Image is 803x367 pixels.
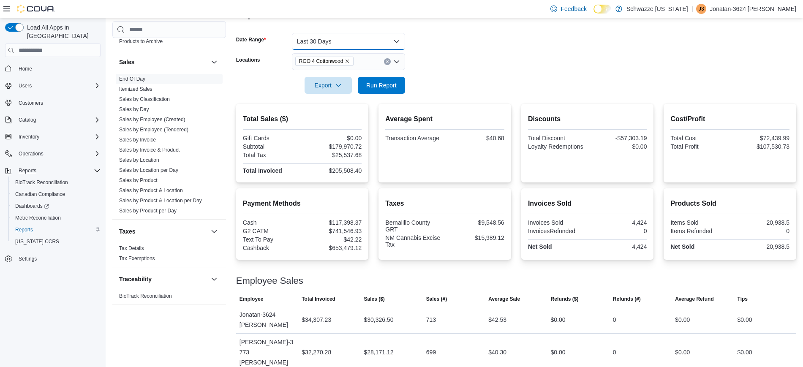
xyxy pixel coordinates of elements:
button: Operations [15,149,47,159]
span: Settings [15,253,101,264]
a: Settings [15,254,40,264]
span: Run Report [366,81,397,90]
span: Settings [19,256,37,262]
button: Catalog [2,114,104,126]
button: Taxes [209,226,219,237]
label: Date Range [236,36,266,43]
button: Export [305,77,352,94]
span: Dashboards [15,203,49,209]
a: [US_STATE] CCRS [12,237,63,247]
div: NM Cannabis Excise Tax [385,234,443,248]
span: Export [310,77,347,94]
div: $0.00 [304,135,362,141]
span: Load All Apps in [GEOGRAPHIC_DATA] [24,23,101,40]
span: Sales by Product per Day [119,207,177,214]
div: Bernalillo County GRT [385,219,443,233]
a: Sales by Location [119,157,159,163]
strong: Total Invoiced [243,167,282,174]
button: Sales [209,57,219,67]
span: Sales by Invoice [119,136,156,143]
div: Text To Pay [243,236,301,243]
a: Metrc Reconciliation [12,213,64,223]
a: Sales by Employee (Created) [119,117,185,122]
a: BioTrack Reconciliation [119,293,172,299]
a: Sales by Product & Location per Day [119,198,202,204]
button: Reports [2,165,104,177]
div: $42.22 [304,236,362,243]
span: Inventory [19,133,39,140]
div: 0 [732,228,789,234]
button: Operations [2,148,104,160]
button: Run Report [358,77,405,94]
button: Remove RGO 4 Cottonwood from selection in this group [345,59,350,64]
div: $0.00 [551,315,566,325]
span: Feedback [561,5,586,13]
span: Metrc Reconciliation [12,213,101,223]
span: Sales ($) [364,296,384,302]
div: Gift Cards [243,135,301,141]
span: J3 [699,4,704,14]
div: Total Profit [670,143,728,150]
span: Sales by Classification [119,96,170,103]
span: Sales (#) [426,296,447,302]
strong: Net Sold [670,243,694,250]
p: | [691,4,693,14]
div: Items Refunded [670,228,728,234]
button: Reports [15,166,40,176]
span: [US_STATE] CCRS [15,238,59,245]
span: Itemized Sales [119,86,152,92]
a: Sales by Product & Location [119,188,183,193]
a: Customers [15,98,46,108]
span: BioTrack Reconciliation [12,177,101,188]
div: 20,938.5 [732,243,789,250]
span: Sales by Location per Day [119,167,178,174]
div: Subtotal [243,143,301,150]
div: Total Discount [528,135,586,141]
button: Traceability [209,274,219,284]
span: Sales by Employee (Tendered) [119,126,188,133]
div: Taxes [112,243,226,267]
div: Products [112,26,226,50]
div: Cash [243,219,301,226]
h2: Total Sales ($) [243,114,362,124]
span: Average Refund [675,296,714,302]
span: Metrc Reconciliation [15,215,61,221]
div: G2 CATM [243,228,301,234]
a: Feedback [547,0,590,17]
span: Refunds ($) [551,296,579,302]
a: Tax Exemptions [119,256,155,261]
button: Users [2,80,104,92]
div: $15,989.12 [446,234,504,241]
div: Loyalty Redemptions [528,143,586,150]
span: Employee [240,296,264,302]
div: 699 [426,347,436,357]
h2: Discounts [528,114,647,124]
span: Products to Archive [119,38,163,45]
div: 0 [589,228,647,234]
div: $107,530.73 [732,143,789,150]
div: 0 [613,315,616,325]
div: $42.53 [488,315,506,325]
button: Reports [8,224,104,236]
input: Dark Mode [593,5,611,14]
span: Canadian Compliance [12,189,101,199]
button: Traceability [119,275,207,283]
span: RGO 4 Cottonwood [295,57,354,66]
div: $205,508.40 [304,167,362,174]
h3: Taxes [119,227,136,236]
a: Sales by Invoice & Product [119,147,180,153]
span: Reports [15,226,33,233]
a: Dashboards [8,200,104,212]
div: Traceability [112,291,226,304]
div: $0.00 [738,315,752,325]
span: Total Invoiced [302,296,335,302]
div: 713 [426,315,436,325]
div: $40.30 [488,347,506,357]
span: Dashboards [12,201,101,211]
a: Sales by Product per Day [119,208,177,214]
a: Tax Details [119,245,144,251]
a: End Of Day [119,76,145,82]
div: $0.00 [589,143,647,150]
